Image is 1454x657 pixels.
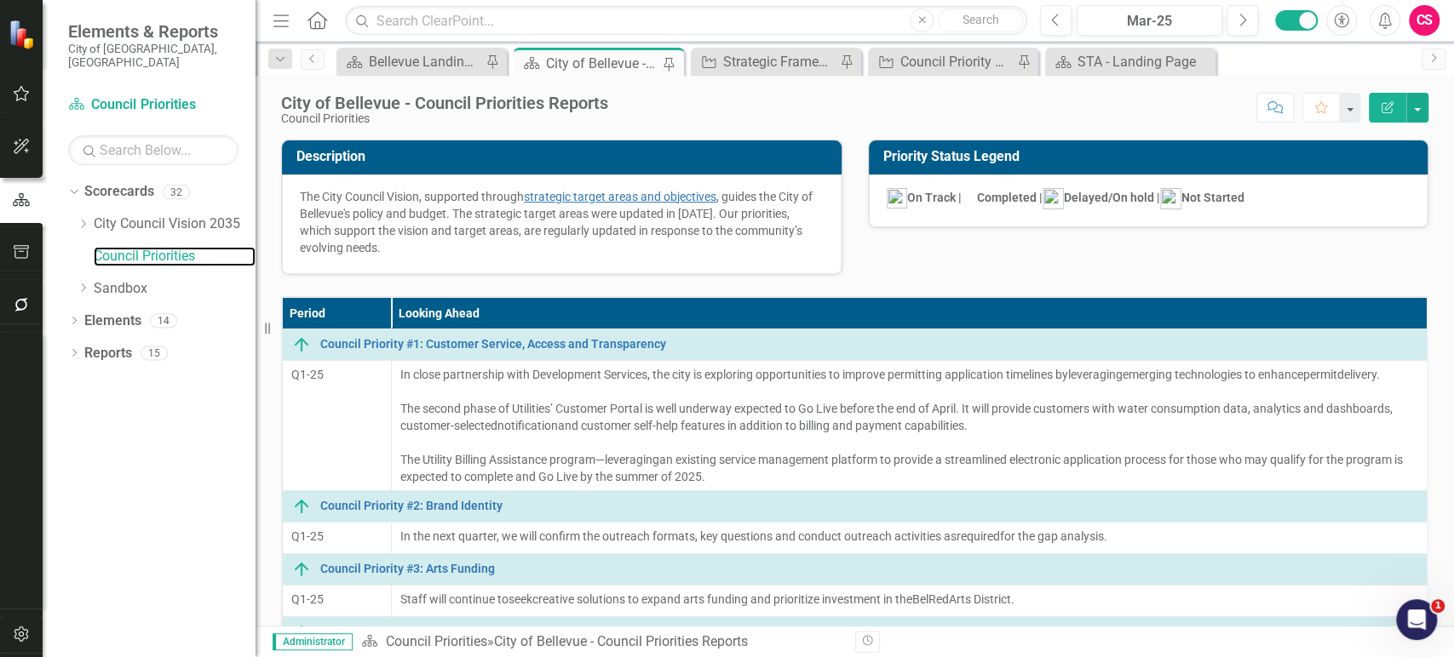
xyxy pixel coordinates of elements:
span: Elements & Reports [68,21,239,42]
a: Strategic Framework Scorecard Implementation [695,51,836,72]
a: STA - Landing Page [1049,51,1211,72]
input: Search ClearPoint... [345,6,1027,36]
a: Council Priorities [385,633,486,649]
div: Mar-25 [1083,11,1216,31]
a: Council Priority #3: Arts Funding [320,563,1418,575]
td: Double-Click to Edit [391,360,1427,490]
span: leveraging [605,453,659,466]
div: STA - Landing Page [1078,51,1211,72]
td: Double-Click to Edit [391,522,1427,553]
span: leveraging [1068,368,1123,381]
button: Search [938,9,1023,32]
span: seek [509,592,532,606]
strong: On Track | Completed | Delayed/On hold | Not Started [887,191,1244,204]
div: 15 [141,346,168,360]
button: CS [1409,5,1440,36]
div: Bellevue Landing Page [369,51,481,72]
span: required [957,529,1000,543]
span: The second phase of Utilities’ Customer Portal is well underway expected to Go Live before the en... [400,402,1393,432]
a: Council Priority #9: Diversity Advantage Plan Update [872,51,1013,72]
td: Double-Click to Edit Right Click for Context Menu [283,490,1428,522]
small: City of [GEOGRAPHIC_DATA], [GEOGRAPHIC_DATA] [68,42,239,70]
div: 32 [163,185,190,199]
td: Double-Click to Edit [391,585,1427,616]
span: permit [1303,368,1337,381]
span: The Utility Billing Assistance program— [400,453,605,466]
div: Q1-25 [291,366,382,383]
span: In the next quarter, we will confirm the outreach formats, key questions and conduct outreach act... [400,529,957,543]
div: Council Priorities [281,112,608,125]
span: 1 [1431,599,1445,613]
iframe: Intercom live chat [1396,599,1437,640]
div: Q1-25 [291,591,382,608]
div: Council Priority #9: Diversity Advantage Plan Update [900,51,1013,72]
td: Double-Click to Edit Right Click for Context Menu [283,553,1428,585]
a: Sandbox [94,279,256,299]
h3: Description [296,149,833,164]
a: Council Priority #2: Brand Identity [320,500,1418,512]
span: Arts District. [949,592,1014,606]
img: mceclip1.png [962,191,977,205]
div: City of Bellevue - Council Priorities Reports [281,94,608,112]
span: emerging technologies to enhance [1123,368,1303,381]
span: BelRed [912,592,949,606]
a: strategic target areas and objectives [524,190,716,203]
td: Double-Click to Edit Right Click for Context Menu [283,328,1428,360]
div: » [361,632,842,652]
span: and customer self-help features in addition to billing and payment capabilities. [558,419,968,432]
span: an existing service management platform to provide a streamlined electronic application process f... [400,453,1403,483]
div: Strategic Framework Scorecard Implementation [723,51,836,72]
div: City of Bellevue - Council Priorities Reports [546,53,658,74]
img: On Track [291,559,312,580]
span: Search [963,13,999,26]
div: Q1-25 [291,528,382,545]
img: On Track [291,334,312,355]
img: ClearPoint Strategy [9,20,38,49]
h3: Priority Status Legend [883,149,1420,164]
span: In close partnership with Development Services, the city is exploring opportunities to improve pe... [400,368,1068,381]
a: Council Priorities [68,95,239,115]
p: The City Council Vision, supported through , guides the City of Bellevue's policy and budget. The... [300,188,824,256]
a: Elements [84,311,141,331]
div: 14 [150,313,177,328]
a: Council Priority #1: Customer Service, Access and Transparency [320,338,1418,351]
button: Mar-25 [1077,5,1222,36]
a: Council Priority #4: Affordable Housing Strategy Update [320,626,1418,638]
span: Staff will continue to [400,592,509,606]
span: for the gap analysis. [1000,529,1107,543]
span: notification [497,419,558,432]
a: Council Priorities [94,247,256,266]
input: Search Below... [68,135,239,165]
span: creative solutions to expand arts funding and prioritize investment in the [532,592,912,606]
div: City of Bellevue - Council Priorities Reports [493,633,747,649]
a: City Council Vision 2035 [94,214,256,234]
span: delivery. [1337,368,1380,381]
a: Reports [84,344,132,363]
span: Administrator [273,633,353,650]
img: On Track [291,496,312,517]
td: Double-Click to Edit Right Click for Context Menu [283,616,1428,648]
a: Scorecards [84,182,154,202]
img: On Track [291,622,312,643]
a: Bellevue Landing Page [341,51,481,72]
